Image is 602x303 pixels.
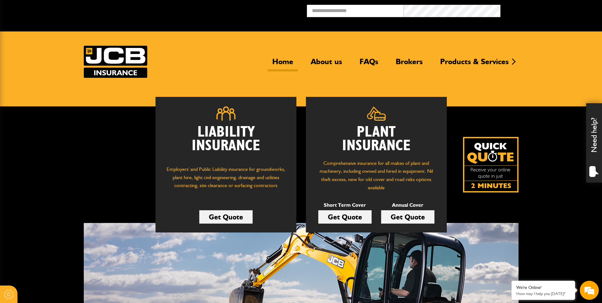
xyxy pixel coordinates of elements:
a: Home [268,57,298,71]
div: Need help? [586,103,602,183]
img: JCB Insurance Services logo [84,46,147,78]
p: Comprehensive insurance for all makes of plant and machinery, including owned and hired in equipm... [315,159,437,192]
h2: Plant Insurance [315,125,437,153]
a: Get Quote [199,210,253,224]
a: Get Quote [318,210,372,224]
img: Quick Quote [463,137,519,192]
a: Get your insurance quote isn just 2-minutes [463,137,519,192]
p: How may I help you today? [516,291,570,296]
p: Annual Cover [381,201,434,209]
p: Short Term Cover [318,201,372,209]
a: FAQs [355,57,383,71]
a: About us [306,57,347,71]
div: We're Online! [516,285,570,290]
a: Brokers [391,57,427,71]
a: Products & Services [435,57,513,71]
a: Get Quote [381,210,434,224]
a: JCB Insurance Services [84,46,147,78]
h2: Liability Insurance [165,125,287,159]
button: Broker Login [500,5,597,15]
p: Employers' and Public Liability insurance for groundworks, plant hire, light civil engineering, d... [165,165,287,196]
